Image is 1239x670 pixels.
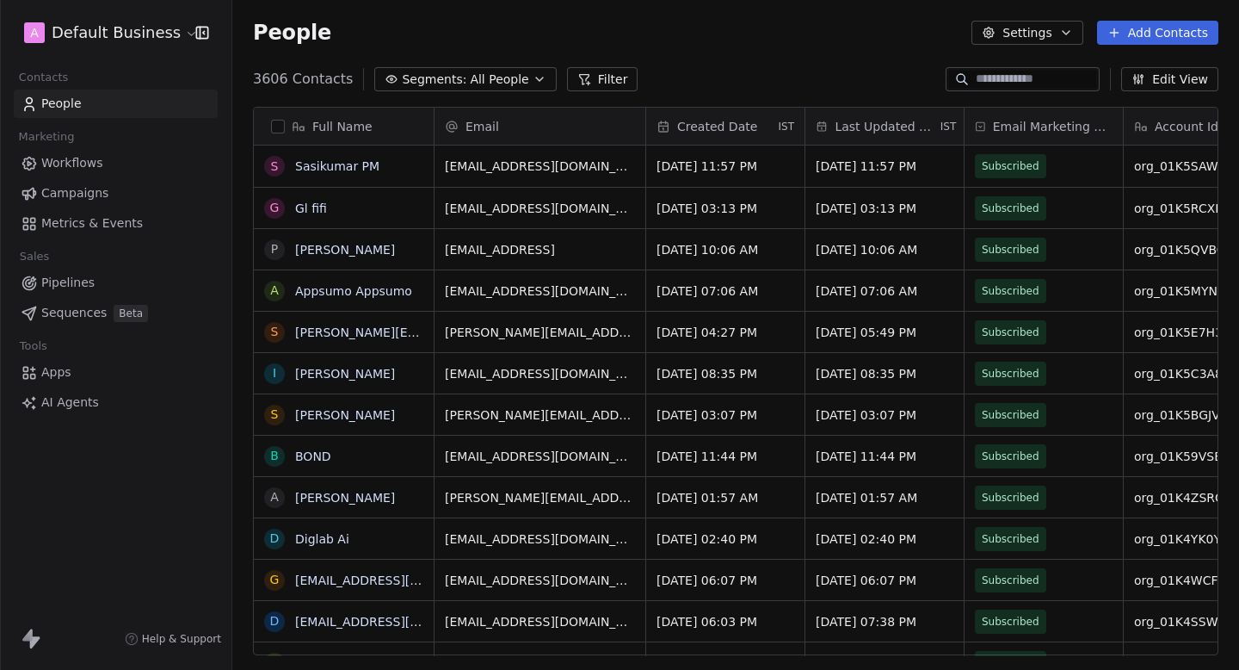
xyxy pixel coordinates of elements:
[142,632,221,646] span: Help & Support
[816,489,953,506] span: [DATE] 01:57 AM
[273,364,276,382] div: i
[982,613,1039,630] span: Subscribed
[656,282,794,300] span: [DATE] 07:06 AM
[12,333,54,359] span: Tools
[295,408,395,422] a: [PERSON_NAME]
[646,108,804,145] div: Created DateIST
[445,406,635,424] span: [PERSON_NAME][EMAIL_ADDRESS][DOMAIN_NAME]
[295,491,395,505] a: [PERSON_NAME]
[271,406,279,424] div: S
[14,209,218,238] a: Metrics & Events
[445,572,635,589] span: [EMAIL_ADDRESS][DOMAIN_NAME]
[656,448,794,465] span: [DATE] 11:44 PM
[816,448,953,465] span: [DATE] 11:44 PM
[14,358,218,387] a: Apps
[656,613,794,630] span: [DATE] 06:03 PM
[14,90,218,118] a: People
[114,305,148,322] span: Beta
[295,574,596,587] a: [EMAIL_ADDRESS][DOMAIN_NAME]'s Organization
[295,326,796,339] a: [PERSON_NAME][EMAIL_ADDRESS][PERSON_NAME][DOMAIN_NAME]'s Organization
[445,448,635,465] span: [EMAIL_ADDRESS][DOMAIN_NAME]
[982,200,1039,217] span: Subscribed
[270,447,279,465] div: B
[677,118,757,135] span: Created Date
[295,532,349,546] a: Diglab Ai
[41,95,82,113] span: People
[295,202,327,215] a: Gl fifi
[982,406,1039,424] span: Subscribed
[982,324,1039,341] span: Subscribed
[816,241,953,258] span: [DATE] 10:06 AM
[656,406,794,424] span: [DATE] 03:07 PM
[1097,21,1218,45] button: Add Contacts
[445,282,635,300] span: [EMAIL_ADDRESS][DOMAIN_NAME]
[295,367,395,381] a: [PERSON_NAME]
[295,656,596,670] a: [EMAIL_ADDRESS][DOMAIN_NAME]'s Organization
[41,214,143,233] span: Metrics & Events
[270,612,280,630] div: d
[971,21,1082,45] button: Settings
[816,572,953,589] span: [DATE] 06:07 PM
[295,159,379,173] a: Sasikumar PM
[816,324,953,341] span: [DATE] 05:49 PM
[982,530,1039,548] span: Subscribed
[656,489,794,506] span: [DATE] 01:57 AM
[41,184,108,202] span: Campaigns
[295,615,596,629] a: [EMAIL_ADDRESS][DOMAIN_NAME]'s Organization
[271,158,279,176] div: S
[30,24,39,41] span: A
[465,118,499,135] span: Email
[1155,118,1218,135] span: Account Id
[435,108,645,145] div: Email
[41,304,107,322] span: Sequences
[993,118,1113,135] span: Email Marketing Consent
[445,365,635,382] span: [EMAIL_ADDRESS][DOMAIN_NAME]
[778,120,794,133] span: IST
[11,65,76,90] span: Contacts
[11,124,82,150] span: Marketing
[270,282,279,300] div: A
[816,406,953,424] span: [DATE] 03:07 PM
[816,613,953,630] span: [DATE] 07:38 PM
[805,108,964,145] div: Last Updated DateIST
[402,71,466,89] span: Segments:
[656,241,794,258] span: [DATE] 10:06 AM
[965,108,1123,145] div: Email Marketing Consent
[656,324,794,341] span: [DATE] 04:27 PM
[41,394,99,412] span: AI Agents
[254,146,435,656] div: grid
[14,269,218,297] a: Pipelines
[1121,67,1218,91] button: Edit View
[470,71,528,89] span: All People
[295,243,395,257] a: [PERSON_NAME]
[445,241,635,258] span: [EMAIL_ADDRESS]
[835,118,936,135] span: Last Updated Date
[816,365,953,382] span: [DATE] 08:35 PM
[656,530,794,548] span: [DATE] 02:40 PM
[312,118,373,135] span: Full Name
[982,572,1039,589] span: Subscribed
[14,388,218,417] a: AI Agents
[270,571,280,589] div: g
[14,149,218,177] a: Workflows
[295,284,412,298] a: Appsumo Appsumo
[253,20,331,46] span: People
[270,199,280,217] div: G
[445,324,635,341] span: [PERSON_NAME][EMAIL_ADDRESS][PERSON_NAME][DOMAIN_NAME]
[982,489,1039,506] span: Subscribed
[940,120,957,133] span: IST
[253,69,353,90] span: 3606 Contacts
[816,158,953,175] span: [DATE] 11:57 PM
[41,154,103,172] span: Workflows
[41,274,95,292] span: Pipelines
[254,108,434,145] div: Full Name
[125,632,221,646] a: Help & Support
[816,530,953,548] span: [DATE] 02:40 PM
[656,365,794,382] span: [DATE] 08:35 PM
[270,488,279,506] div: A
[982,282,1039,300] span: Subscribed
[445,530,635,548] span: [EMAIL_ADDRESS][DOMAIN_NAME]
[656,572,794,589] span: [DATE] 06:07 PM
[445,489,635,506] span: [PERSON_NAME][EMAIL_ADDRESS][PERSON_NAME][DOMAIN_NAME]
[982,241,1039,258] span: Subscribed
